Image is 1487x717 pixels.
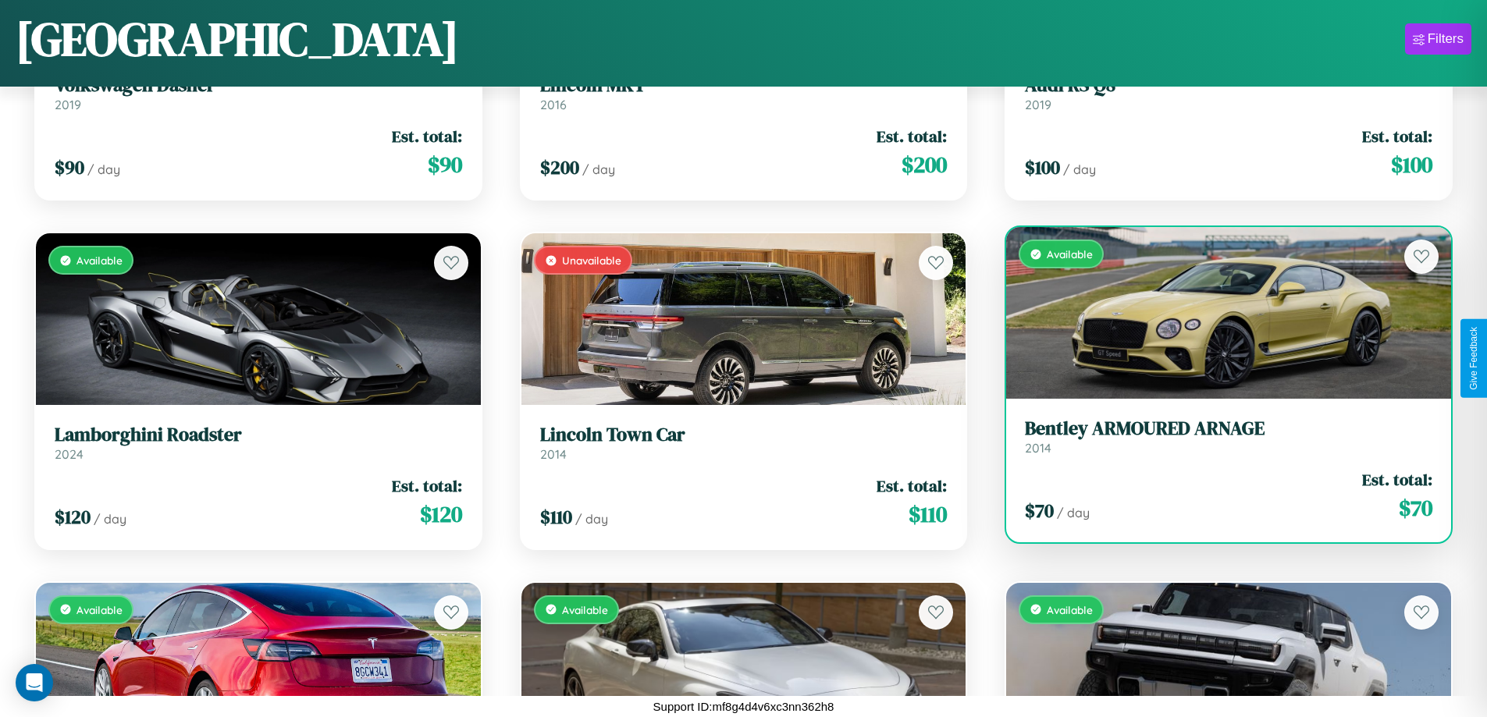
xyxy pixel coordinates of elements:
[540,424,948,446] h3: Lincoln Town Car
[540,446,567,462] span: 2014
[877,474,947,497] span: Est. total:
[392,474,462,497] span: Est. total:
[575,511,608,527] span: / day
[55,424,462,446] h3: Lamborghini Roadster
[428,149,462,180] span: $ 90
[1428,31,1464,47] div: Filters
[540,97,567,112] span: 2016
[1468,327,1479,390] div: Give Feedback
[94,511,126,527] span: / day
[540,74,948,112] a: Lincoln MKT2016
[1391,149,1432,180] span: $ 100
[16,7,459,71] h1: [GEOGRAPHIC_DATA]
[1405,23,1471,55] button: Filters
[1362,125,1432,147] span: Est. total:
[55,154,84,180] span: $ 90
[1025,154,1060,180] span: $ 100
[55,504,91,530] span: $ 120
[909,499,947,530] span: $ 110
[55,424,462,462] a: Lamborghini Roadster2024
[1025,417,1432,440] h3: Bentley ARMOURED ARNAGE
[653,696,834,717] p: Support ID: mf8g4d4v6xc3nn362h8
[1025,417,1432,456] a: Bentley ARMOURED ARNAGE2014
[877,125,947,147] span: Est. total:
[55,446,84,462] span: 2024
[1063,162,1096,177] span: / day
[540,504,572,530] span: $ 110
[1057,505,1090,520] span: / day
[16,664,53,701] div: Open Intercom Messenger
[55,97,81,112] span: 2019
[1025,440,1051,456] span: 2014
[540,424,948,462] a: Lincoln Town Car2014
[1025,498,1054,524] span: $ 70
[1025,74,1432,112] a: Audi RS Q82019
[392,125,462,147] span: Est. total:
[902,149,947,180] span: $ 200
[1399,492,1432,524] span: $ 70
[76,603,123,616] span: Available
[55,74,462,112] a: Volkswagen Dasher2019
[582,162,615,177] span: / day
[1362,468,1432,491] span: Est. total:
[1047,247,1093,261] span: Available
[1025,97,1051,112] span: 2019
[540,154,579,180] span: $ 200
[562,254,621,267] span: Unavailable
[1047,603,1093,616] span: Available
[76,254,123,267] span: Available
[562,603,608,616] span: Available
[87,162,120,177] span: / day
[420,499,462,530] span: $ 120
